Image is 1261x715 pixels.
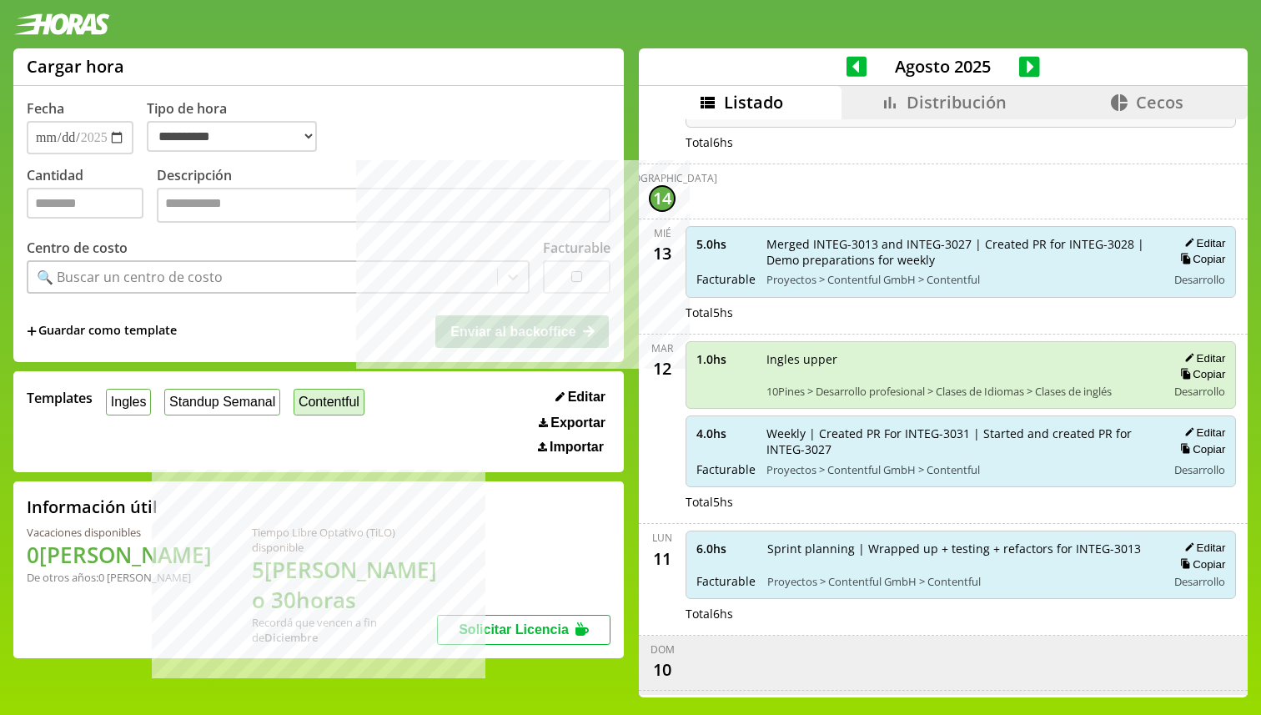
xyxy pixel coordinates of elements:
[766,236,1155,268] span: Merged INTEG-3013 and INTEG-3027 | Created PR for INTEG-3028 | Demo preparations for weekly
[37,268,223,286] div: 🔍 Buscar un centro de costo
[696,425,755,441] span: 4.0 hs
[696,573,756,589] span: Facturable
[649,545,676,571] div: 11
[1174,462,1225,477] span: Desarrollo
[27,166,157,227] label: Cantidad
[27,99,64,118] label: Fecha
[696,351,755,367] span: 1.0 hs
[1175,442,1225,456] button: Copiar
[27,570,212,585] div: De otros años: 0 [PERSON_NAME]
[696,236,755,252] span: 5.0 hs
[1174,272,1225,287] span: Desarrollo
[27,322,177,340] span: +Guardar como template
[767,541,1155,556] span: Sprint planning | Wrapped up + testing + refactors for INTEG-3013
[264,630,318,645] b: Diciembre
[767,574,1155,589] span: Proyectos > Contentful GmbH > Contentful
[106,389,151,415] button: Ingles
[652,531,672,545] div: lun
[651,341,673,355] div: mar
[766,462,1155,477] span: Proyectos > Contentful GmbH > Contentful
[27,55,124,78] h1: Cargar hora
[294,389,364,415] button: Contentful
[654,226,671,240] div: mié
[686,606,1236,622] div: Total 6 hs
[164,389,280,415] button: Standup Semanal
[1175,557,1225,571] button: Copiar
[27,322,37,340] span: +
[649,355,676,382] div: 12
[27,525,212,540] div: Vacaciones disponibles
[649,240,676,267] div: 13
[724,91,783,113] span: Listado
[534,415,610,431] button: Exportar
[907,91,1007,113] span: Distribución
[696,541,756,556] span: 6.0 hs
[686,134,1236,150] div: Total 6 hs
[147,121,317,152] select: Tipo de hora
[649,185,676,212] div: 14
[766,272,1155,287] span: Proyectos > Contentful GmbH > Contentful
[1179,425,1225,440] button: Editar
[157,166,610,227] label: Descripción
[27,540,212,570] h1: 0 [PERSON_NAME]
[639,119,1248,695] div: scrollable content
[568,390,605,405] span: Editar
[651,642,675,657] div: dom
[766,425,1155,457] span: Weekly | Created PR For INTEG-3031 | Started and created PR for INTEG-3027
[1179,541,1225,555] button: Editar
[27,389,93,407] span: Templates
[437,615,610,645] button: Solicitar Licencia
[157,188,610,223] textarea: Descripción
[27,239,128,257] label: Centro de costo
[766,384,1155,399] span: 10Pines > Desarrollo profesional > Clases de Idiomas > Clases de inglés
[27,188,143,219] input: Cantidad
[686,305,1236,320] div: Total 5 hs
[1174,384,1225,399] span: Desarrollo
[252,525,437,555] div: Tiempo Libre Optativo (TiLO) disponible
[686,494,1236,510] div: Total 5 hs
[696,461,755,477] span: Facturable
[550,415,605,431] span: Exportar
[696,271,755,287] span: Facturable
[27,496,158,518] h2: Información útil
[1136,91,1183,113] span: Cecos
[1174,574,1225,589] span: Desarrollo
[1179,351,1225,365] button: Editar
[459,622,569,637] span: Solicitar Licencia
[607,171,717,185] div: [DEMOGRAPHIC_DATA]
[867,55,1019,78] span: Agosto 2025
[252,615,437,645] div: Recordá que vencen a fin de
[550,389,610,405] button: Editar
[1175,252,1225,266] button: Copiar
[13,13,110,35] img: logotipo
[252,555,437,615] h1: 5 [PERSON_NAME] o 30 horas
[1175,367,1225,381] button: Copiar
[649,657,676,683] div: 10
[1179,236,1225,250] button: Editar
[147,99,330,154] label: Tipo de hora
[766,351,1155,367] span: Ingles upper
[543,239,610,257] label: Facturable
[550,440,604,455] span: Importar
